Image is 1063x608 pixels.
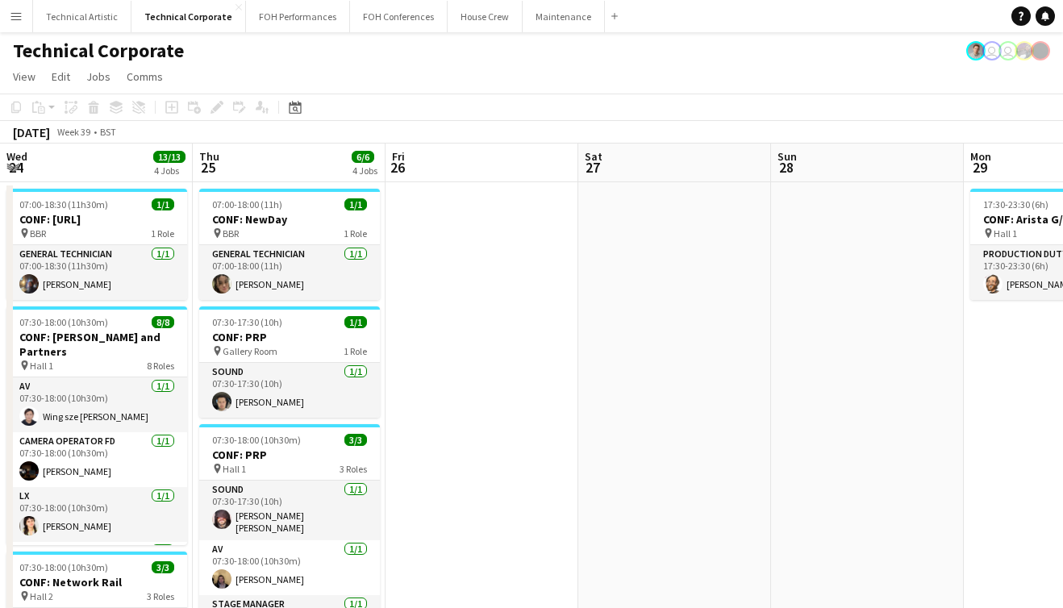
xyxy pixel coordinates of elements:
app-card-role: General Technician1/107:00-18:00 (11h)[PERSON_NAME] [199,245,380,300]
span: 1/1 [344,198,367,210]
span: 07:30-18:00 (10h30m) [19,316,108,328]
span: Comms [127,69,163,84]
h1: Technical Corporate [13,39,184,63]
span: Hall 1 [30,360,53,372]
span: 28 [775,158,797,177]
button: Maintenance [523,1,605,32]
div: 4 Jobs [352,164,377,177]
app-job-card: 07:00-18:30 (11h30m)1/1CONF: [URL] BBR1 RoleGeneral Technician1/107:00-18:30 (11h30m)[PERSON_NAME] [6,189,187,300]
a: Edit [45,66,77,87]
h3: CONF: Network Rail [6,575,187,589]
span: 07:00-18:30 (11h30m) [19,198,108,210]
span: 25 [197,158,219,177]
span: 27 [582,158,602,177]
app-user-avatar: Tom PERM Jeyes [966,41,986,60]
span: Hall 1 [994,227,1017,239]
app-card-role: LX1/107:30-18:00 (10h30m)[PERSON_NAME] [6,487,187,542]
span: 07:30-18:00 (10h30m) [212,434,301,446]
button: House Crew [448,1,523,32]
div: BST [100,126,116,138]
a: Comms [120,66,169,87]
app-card-role: AV1/107:30-18:00 (10h30m)Wing sze [PERSON_NAME] [6,377,187,432]
span: 1 Role [151,227,174,239]
h3: CONF: [URL] [6,212,187,227]
span: 13/13 [153,151,186,163]
div: 4 Jobs [154,164,185,177]
span: 29 [968,158,991,177]
app-job-card: 07:30-17:30 (10h)1/1CONF: PRP Gallery Room1 RoleSound1/107:30-17:30 (10h)[PERSON_NAME] [199,306,380,418]
app-card-role: Sound1/107:30-17:30 (10h)[PERSON_NAME] [PERSON_NAME] [199,481,380,540]
button: Technical Artistic [33,1,131,32]
span: 24 [4,158,27,177]
h3: CONF: [PERSON_NAME] and Partners [6,330,187,359]
div: [DATE] [13,124,50,140]
app-card-role: Sound1/107:30-17:30 (10h)[PERSON_NAME] [199,363,380,418]
app-job-card: 07:00-18:00 (11h)1/1CONF: NewDay BBR1 RoleGeneral Technician1/107:00-18:00 (11h)[PERSON_NAME] [199,189,380,300]
app-user-avatar: Gabrielle Barr [1031,41,1050,60]
span: Sun [777,149,797,164]
span: 8 Roles [147,360,174,372]
span: Fri [392,149,405,164]
span: Wed [6,149,27,164]
span: 1 Role [344,345,367,357]
app-user-avatar: Liveforce Admin [998,41,1018,60]
span: 26 [390,158,405,177]
app-card-role: Recording Engineer FD1/1 [6,542,187,597]
span: 3/3 [344,434,367,446]
button: FOH Performances [246,1,350,32]
span: 1 Role [344,227,367,239]
span: Jobs [86,69,110,84]
span: BBR [30,227,46,239]
button: Technical Corporate [131,1,246,32]
span: 8/8 [152,316,174,328]
span: Edit [52,69,70,84]
h3: CONF: NewDay [199,212,380,227]
span: Week 39 [53,126,94,138]
span: 07:30-17:30 (10h) [212,316,282,328]
span: Hall 2 [30,590,53,602]
span: 17:30-23:30 (6h) [983,198,1048,210]
app-card-role: Camera Operator FD1/107:30-18:00 (10h30m)[PERSON_NAME] [6,432,187,487]
span: 3 Roles [147,590,174,602]
span: Mon [970,149,991,164]
span: Thu [199,149,219,164]
span: View [13,69,35,84]
h3: CONF: PRP [199,448,380,462]
span: BBR [223,227,239,239]
span: 1/1 [344,316,367,328]
a: Jobs [80,66,117,87]
span: Hall 1 [223,463,246,475]
app-user-avatar: Liveforce Admin [982,41,1002,60]
span: 6/6 [352,151,374,163]
button: FOH Conferences [350,1,448,32]
app-card-role: General Technician1/107:00-18:30 (11h30m)[PERSON_NAME] [6,245,187,300]
span: Gallery Room [223,345,277,357]
span: 3/3 [152,561,174,573]
app-job-card: 07:30-18:00 (10h30m)8/8CONF: [PERSON_NAME] and Partners Hall 18 RolesAV1/107:30-18:00 (10h30m)Win... [6,306,187,545]
span: 07:00-18:00 (11h) [212,198,282,210]
a: View [6,66,42,87]
h3: CONF: PRP [199,330,380,344]
app-user-avatar: Zubair PERM Dhalla [1015,41,1034,60]
span: Sat [585,149,602,164]
span: 1/1 [152,198,174,210]
span: 07:30-18:00 (10h30m) [19,561,108,573]
span: 3 Roles [340,463,367,475]
app-card-role: AV1/107:30-18:00 (10h30m)[PERSON_NAME] [199,540,380,595]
